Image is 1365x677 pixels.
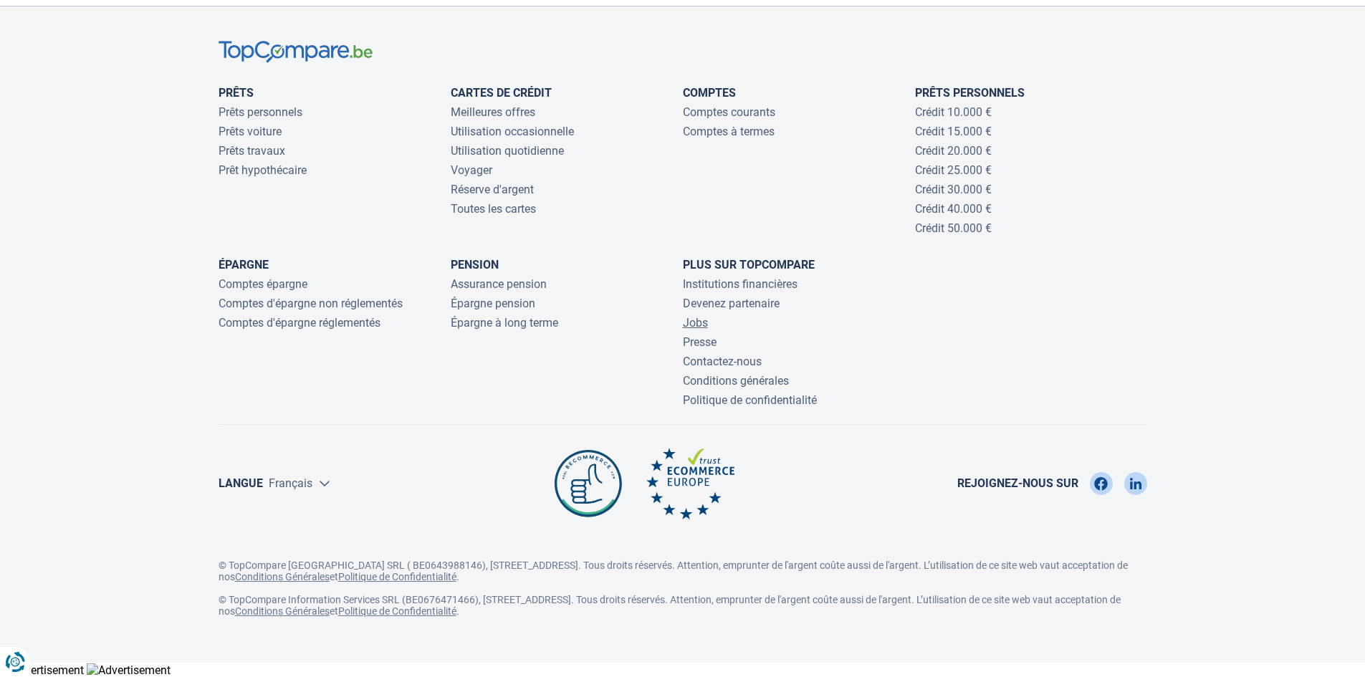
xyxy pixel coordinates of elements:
a: Utilisation quotidienne [451,144,564,158]
a: Crédit 25.000 € [915,163,992,177]
a: Plus sur TopCompare [683,258,815,272]
a: Jobs [683,316,708,330]
a: Épargne pension [451,297,535,310]
a: Meilleures offres [451,105,535,119]
a: Utilisation occasionnelle [451,125,574,138]
img: Advertisement [87,663,171,677]
a: Prêts personnels [915,86,1025,100]
a: Comptes [683,86,736,100]
a: Crédit 30.000 € [915,183,992,196]
img: Facebook TopCompare [1094,472,1108,495]
a: Politique de confidentialité [683,393,817,407]
a: Prêts voiture [219,125,282,138]
a: Prêt hypothécaire [219,163,307,177]
a: Conditions Générales [235,571,330,582]
a: Crédit 15.000 € [915,125,992,138]
a: Épargne à long terme [451,316,558,330]
a: Voyager [451,163,492,177]
a: Épargne [219,258,269,272]
a: Conditions Générales [235,605,330,617]
a: Crédit 20.000 € [915,144,992,158]
a: Devenez partenaire [683,297,780,310]
a: Presse [683,335,717,349]
a: Prêts personnels [219,105,302,119]
a: Conditions générales [683,374,789,388]
img: Be commerce TopCompare [552,448,625,519]
a: Toutes les cartes [451,202,536,216]
a: Comptes à termes [683,125,775,138]
a: Prêts travaux [219,144,285,158]
a: Réserve d'argent [451,183,534,196]
p: © TopCompare Information Services SRL (BE0676471466), [STREET_ADDRESS]. Tous droits réservés. Att... [219,594,1147,617]
a: Crédit 10.000 € [915,105,992,119]
a: Politique de Confidentialité [338,571,456,582]
p: © TopCompare [GEOGRAPHIC_DATA] SRL ( BE0643988146), [STREET_ADDRESS]. Tous droits réservés. Atten... [219,548,1147,582]
a: Comptes d'épargne non réglementés [219,297,403,310]
span: Rejoignez-nous sur [957,476,1078,490]
img: TopCompare [219,41,373,63]
a: Comptes épargne [219,277,307,291]
img: Ecommerce Europe TopCompare [646,448,734,519]
a: Crédit 40.000 € [915,202,992,216]
a: Crédit 50.000 € [915,221,992,235]
label: Langue [219,476,263,490]
a: Prêts [219,86,254,100]
a: Assurance pension [451,277,547,291]
img: LinkedIn TopCompare [1130,472,1141,495]
a: Pension [451,258,499,272]
a: Comptes courants [683,105,775,119]
a: Contactez-nous [683,355,762,368]
a: Institutions financières [683,277,798,291]
a: Comptes d'épargne réglementés [219,316,380,330]
a: Cartes de Crédit [451,86,552,100]
a: Politique de Confidentialité [338,605,456,617]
